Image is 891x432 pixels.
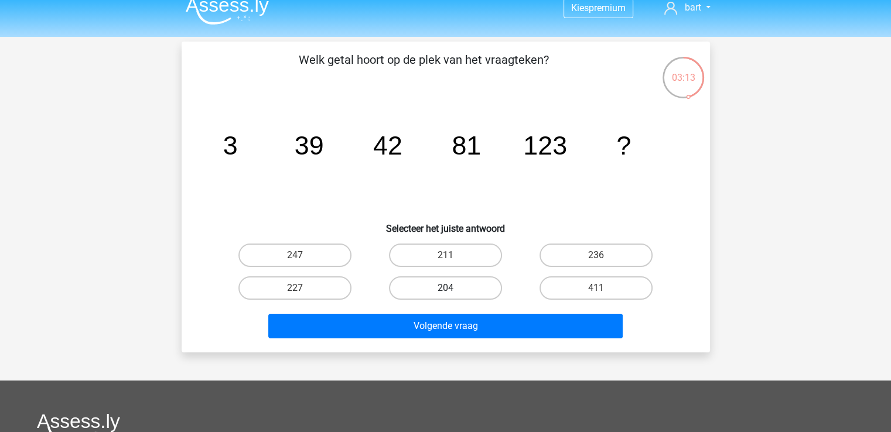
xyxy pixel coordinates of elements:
[540,276,653,300] label: 411
[294,131,323,160] tspan: 39
[238,244,351,267] label: 247
[200,214,691,234] h6: Selecteer het juiste antwoord
[684,2,701,13] span: bart
[268,314,623,338] button: Volgende vraag
[200,51,647,86] p: Welk getal hoort op de plek van het vraagteken?
[661,56,705,85] div: 03:13
[589,2,626,13] span: premium
[540,244,653,267] label: 236
[452,131,481,160] tspan: 81
[660,1,715,15] a: bart
[571,2,589,13] span: Kies
[616,131,631,160] tspan: ?
[389,244,502,267] label: 211
[223,131,237,160] tspan: 3
[523,131,567,160] tspan: 123
[238,276,351,300] label: 227
[389,276,502,300] label: 204
[373,131,402,160] tspan: 42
